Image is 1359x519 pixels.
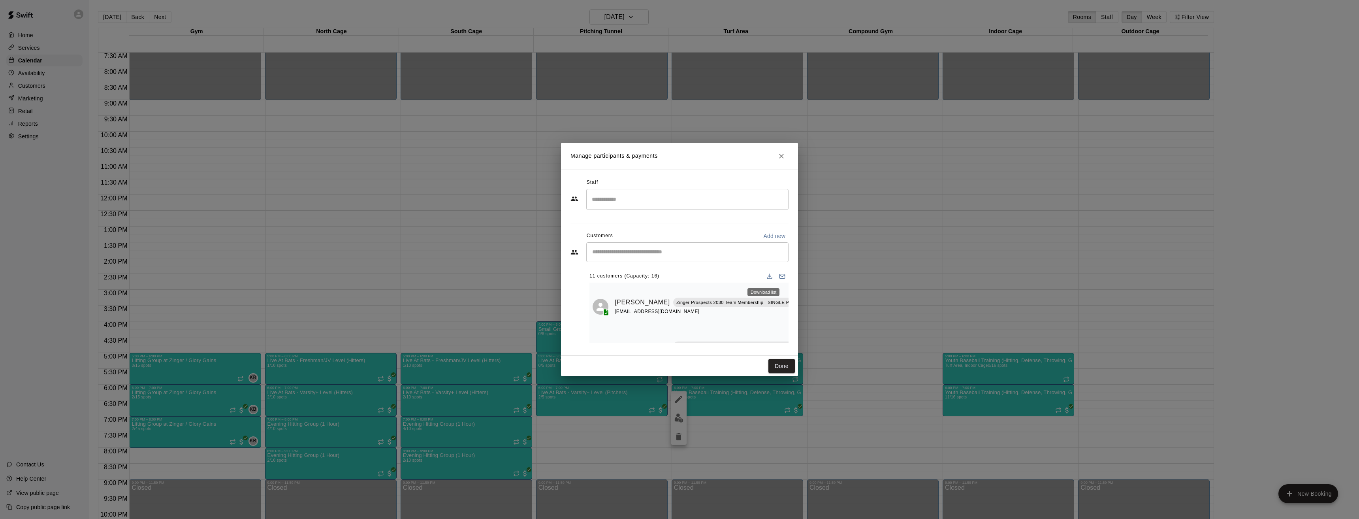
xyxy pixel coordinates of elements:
a: [PERSON_NAME] [615,297,670,308]
span: Staff [587,176,598,189]
div: Download list [747,288,779,296]
span: Customers [587,230,613,242]
p: Add new [763,232,785,240]
button: Download list [763,270,776,283]
div: Andrew Haney [593,299,608,315]
span: [EMAIL_ADDRESS][DOMAIN_NAME] [615,309,700,314]
button: Add new [760,230,789,242]
p: Manage participants & payments [570,152,658,160]
button: Done [768,359,795,374]
button: Close [774,149,789,163]
svg: Customers [570,248,578,256]
span: 11 customers (Capacity: 16) [589,270,659,283]
div: Start typing to search customers... [586,242,789,262]
button: Email participants [776,270,789,283]
p: Zinger Prospects 2030 Team Membership - SINGLE PAY [676,299,795,306]
div: Search staff [586,189,789,210]
svg: Staff [570,195,578,203]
